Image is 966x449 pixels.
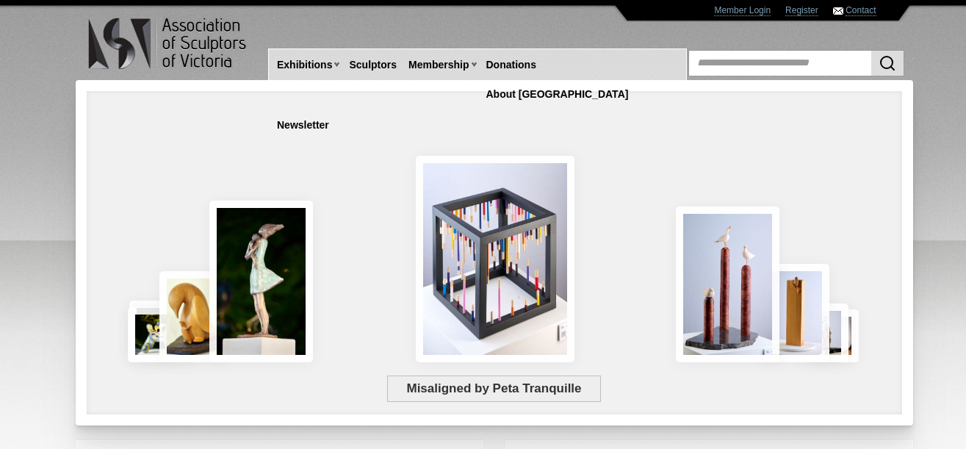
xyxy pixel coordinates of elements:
[714,5,771,16] a: Member Login
[480,81,635,108] a: About [GEOGRAPHIC_DATA]
[271,112,335,139] a: Newsletter
[209,201,314,362] img: Connection
[416,156,574,362] img: Misaligned
[480,51,542,79] a: Donations
[343,51,403,79] a: Sculptors
[271,51,338,79] a: Exhibitions
[785,5,818,16] a: Register
[676,206,779,362] img: Rising Tides
[846,5,876,16] a: Contact
[833,7,843,15] img: Contact ASV
[403,51,475,79] a: Membership
[879,54,896,72] img: Search
[87,15,249,73] img: logo.png
[763,264,829,362] img: Little Frog. Big Climb
[387,376,601,402] span: Misaligned by Peta Tranquille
